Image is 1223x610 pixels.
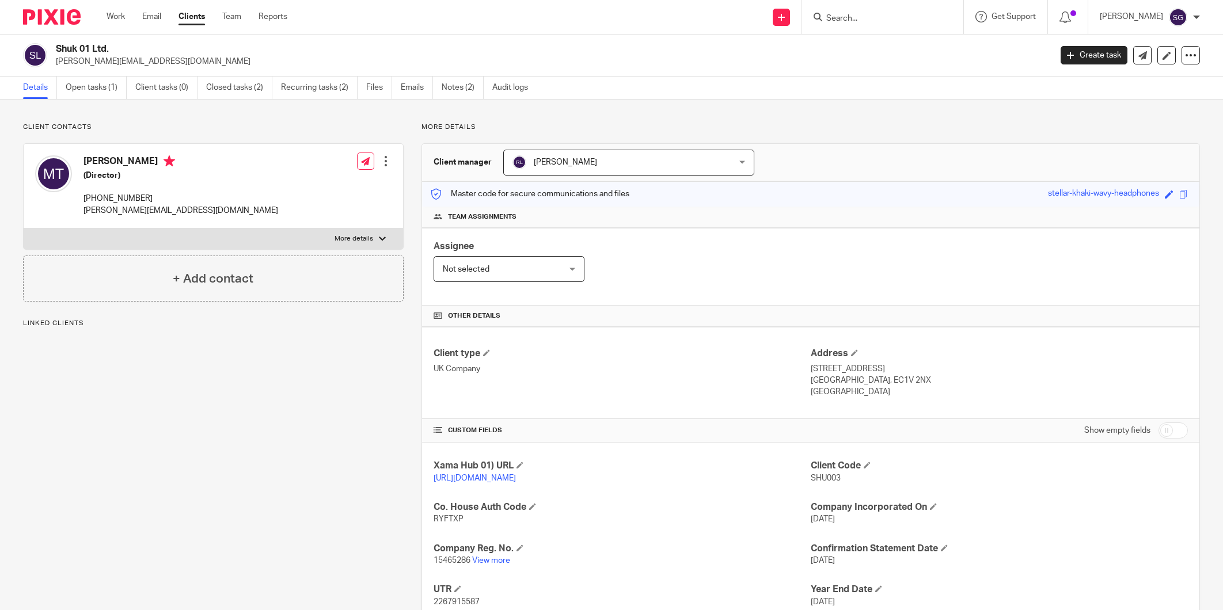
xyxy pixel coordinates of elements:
[1100,11,1163,22] p: [PERSON_NAME]
[512,155,526,169] img: svg%3E
[434,460,811,472] h4: Xama Hub 01) URL
[434,515,464,523] span: RYFTXP
[164,155,175,167] i: Primary
[35,155,72,192] img: svg%3E
[811,363,1188,375] p: [STREET_ADDRESS]
[811,584,1188,596] h4: Year End Date
[811,501,1188,513] h4: Company Incorporated On
[56,56,1043,67] p: [PERSON_NAME][EMAIL_ADDRESS][DOMAIN_NAME]
[811,386,1188,398] p: [GEOGRAPHIC_DATA]
[825,14,929,24] input: Search
[811,474,841,482] span: SHU003
[1048,188,1159,201] div: stellar-khaki-wavy-headphones
[421,123,1200,132] p: More details
[401,77,433,99] a: Emails
[434,501,811,513] h4: Co. House Auth Code
[1169,8,1187,26] img: svg%3E
[259,11,287,22] a: Reports
[434,584,811,596] h4: UTR
[83,155,278,170] h4: [PERSON_NAME]
[66,77,127,99] a: Open tasks (1)
[135,77,197,99] a: Client tasks (0)
[281,77,358,99] a: Recurring tasks (2)
[534,158,597,166] span: [PERSON_NAME]
[173,270,253,288] h4: + Add contact
[23,77,57,99] a: Details
[1084,425,1150,436] label: Show empty fields
[448,311,500,321] span: Other details
[83,170,278,181] h5: (Director)
[431,188,629,200] p: Master code for secure communications and files
[811,375,1188,386] p: [GEOGRAPHIC_DATA], EC1V 2NX
[448,212,516,222] span: Team assignments
[23,319,404,328] p: Linked clients
[992,13,1036,21] span: Get Support
[178,11,205,22] a: Clients
[434,543,811,555] h4: Company Reg. No.
[335,234,373,243] p: More details
[107,11,125,22] a: Work
[206,77,272,99] a: Closed tasks (2)
[811,348,1188,360] h4: Address
[443,265,489,273] span: Not selected
[222,11,241,22] a: Team
[56,43,846,55] h2: Shuk 01 Ltd.
[23,123,404,132] p: Client contacts
[83,205,278,216] p: [PERSON_NAME][EMAIL_ADDRESS][DOMAIN_NAME]
[811,556,835,565] span: [DATE]
[811,515,835,523] span: [DATE]
[366,77,392,99] a: Files
[434,556,470,565] span: 15465286
[434,242,474,251] span: Assignee
[811,460,1188,472] h4: Client Code
[23,9,81,25] img: Pixie
[434,348,811,360] h4: Client type
[1061,46,1127,64] a: Create task
[811,598,835,606] span: [DATE]
[434,363,811,375] p: UK Company
[442,77,484,99] a: Notes (2)
[434,598,480,606] span: 2267915587
[434,426,811,435] h4: CUSTOM FIELDS
[472,556,510,565] a: View more
[23,43,47,67] img: svg%3E
[434,157,492,168] h3: Client manager
[811,543,1188,555] h4: Confirmation Statement Date
[434,474,516,482] a: [URL][DOMAIN_NAME]
[83,193,278,204] p: [PHONE_NUMBER]
[142,11,161,22] a: Email
[492,77,537,99] a: Audit logs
